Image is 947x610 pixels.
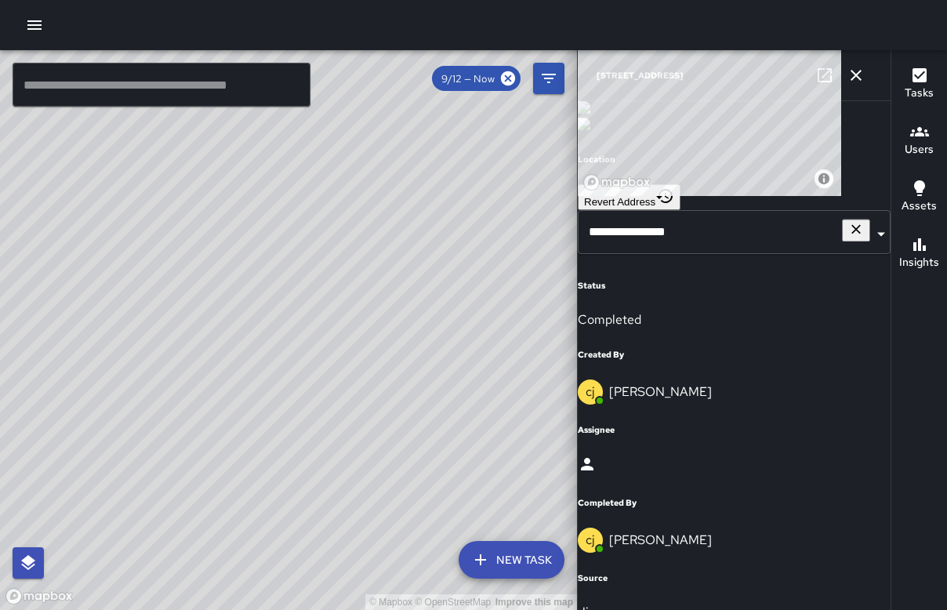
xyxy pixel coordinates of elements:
h6: Users [905,141,934,158]
button: Tasks [891,56,947,113]
button: Clear [842,219,870,241]
button: Filters [533,63,564,94]
span: 9/12 — Now [432,72,504,85]
button: Open [870,223,892,245]
p: cj [586,383,595,401]
h6: Tasks [905,85,934,102]
button: Insights [891,226,947,282]
p: cj [586,531,595,550]
h6: Assets [902,198,937,215]
button: Assets [891,169,947,226]
div: 9/12 — Now [432,66,521,91]
button: Users [891,113,947,169]
h6: Insights [899,254,939,271]
button: New Task [459,541,564,579]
